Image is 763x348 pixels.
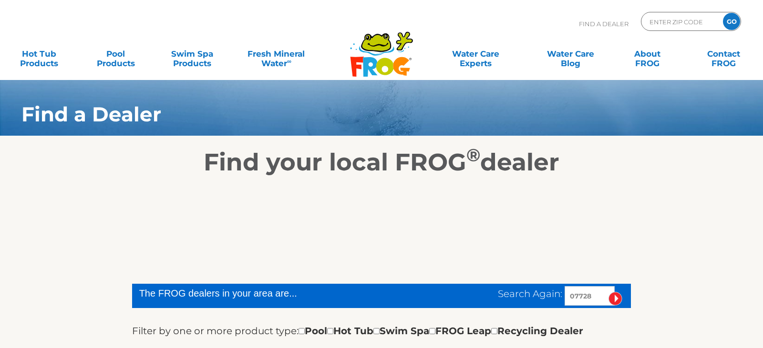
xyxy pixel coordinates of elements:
[10,44,69,63] a: Hot TubProducts
[132,323,299,338] label: Filter by one or more product type:
[541,44,600,63] a: Water CareBlog
[287,58,291,65] sup: ∞
[618,44,677,63] a: AboutFROG
[723,13,740,30] input: GO
[345,19,418,77] img: Frog Products Logo
[86,44,145,63] a: PoolProducts
[239,44,313,63] a: Fresh MineralWater∞
[299,323,583,338] div: Pool Hot Tub Swim Spa FROG Leap Recycling Dealer
[608,292,622,306] input: Submit
[163,44,222,63] a: Swim SpaProducts
[579,12,629,36] p: Find A Dealer
[466,144,480,166] sup: ®
[694,44,753,63] a: ContactFROG
[427,44,524,63] a: Water CareExperts
[21,103,681,126] h1: Find a Dealer
[139,286,385,300] div: The FROG dealers in your area are...
[498,288,562,299] span: Search Again:
[7,148,756,177] h2: Find your local FROG dealer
